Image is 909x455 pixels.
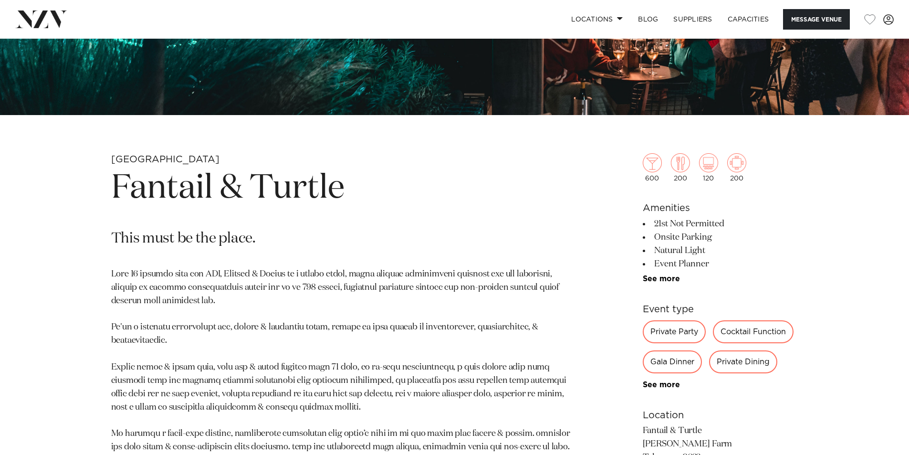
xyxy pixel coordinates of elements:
h6: Location [643,408,798,423]
img: theatre.png [699,153,718,172]
img: cocktail.png [643,153,662,172]
h6: Event type [643,302,798,317]
a: Capacities [720,9,777,30]
a: BLOG [630,9,666,30]
img: nzv-logo.png [15,11,67,28]
button: Message Venue [783,9,850,30]
div: 120 [699,153,718,182]
div: Cocktail Function [713,320,794,343]
img: dining.png [671,153,690,172]
div: 200 [671,153,690,182]
a: Locations [564,9,630,30]
p: This must be the place. [111,230,575,249]
li: Onsite Parking [643,231,798,244]
div: Gala Dinner [643,350,702,373]
a: SUPPLIERS [666,9,720,30]
h1: Fantail & Turtle [111,167,575,211]
div: Private Party [643,320,706,343]
li: 21st Not Permitted [643,217,798,231]
div: 200 [727,153,746,182]
img: meeting.png [727,153,746,172]
div: 600 [643,153,662,182]
li: Natural Light [643,244,798,257]
li: Event Planner [643,257,798,271]
small: [GEOGRAPHIC_DATA] [111,155,219,164]
div: Private Dining [709,350,777,373]
h6: Amenities [643,201,798,215]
